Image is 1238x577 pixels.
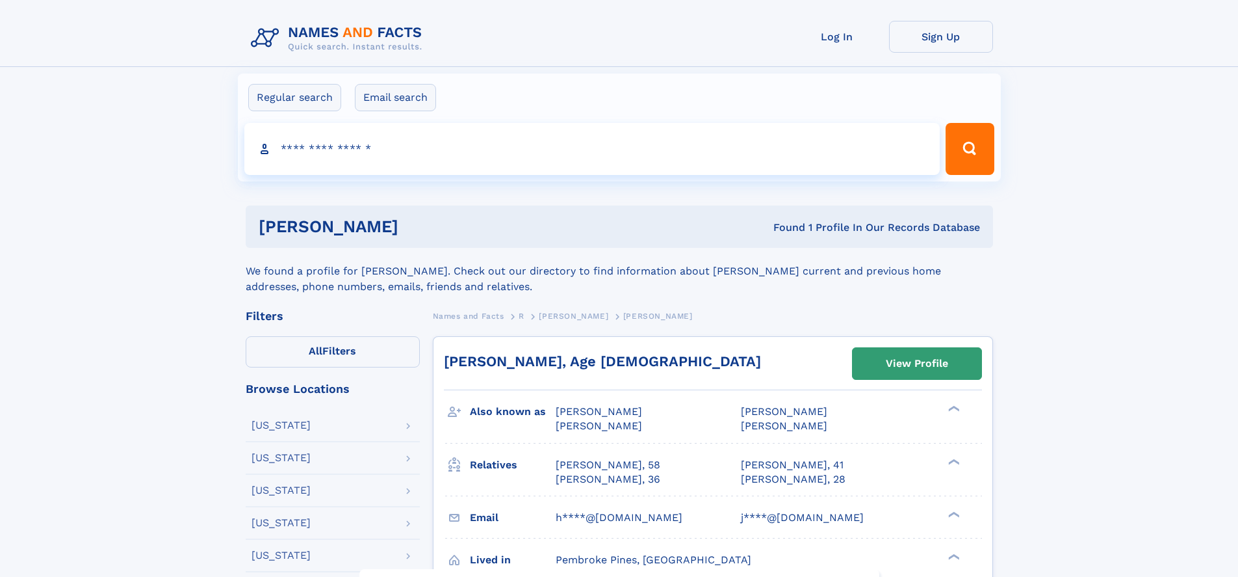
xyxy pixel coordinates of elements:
[586,221,980,235] div: Found 1 Profile In Our Records Database
[539,308,608,324] a: [PERSON_NAME]
[259,219,586,235] h1: [PERSON_NAME]
[246,336,420,368] label: Filters
[741,472,845,487] a: [PERSON_NAME], 28
[246,248,993,295] div: We found a profile for [PERSON_NAME]. Check out our directory to find information about [PERSON_N...
[623,312,693,321] span: [PERSON_NAME]
[741,405,827,418] span: [PERSON_NAME]
[519,312,524,321] span: R
[556,472,660,487] a: [PERSON_NAME], 36
[519,308,524,324] a: R
[470,454,556,476] h3: Relatives
[251,550,311,561] div: [US_STATE]
[248,84,341,111] label: Regular search
[246,21,433,56] img: Logo Names and Facts
[889,21,993,53] a: Sign Up
[251,485,311,496] div: [US_STATE]
[556,405,642,418] span: [PERSON_NAME]
[945,510,961,518] div: ❯
[741,420,827,432] span: [PERSON_NAME]
[470,549,556,571] h3: Lived in
[251,518,311,528] div: [US_STATE]
[251,420,311,431] div: [US_STATE]
[556,458,660,472] a: [PERSON_NAME], 58
[556,420,642,432] span: [PERSON_NAME]
[246,310,420,322] div: Filters
[741,458,844,472] a: [PERSON_NAME], 41
[244,123,940,175] input: search input
[853,348,981,379] a: View Profile
[246,383,420,395] div: Browse Locations
[309,345,322,357] span: All
[556,554,751,566] span: Pembroke Pines, [GEOGRAPHIC_DATA]
[945,552,961,561] div: ❯
[886,349,948,379] div: View Profile
[946,123,994,175] button: Search Button
[945,405,961,413] div: ❯
[444,353,761,369] a: [PERSON_NAME], Age [DEMOGRAPHIC_DATA]
[433,308,504,324] a: Names and Facts
[539,312,608,321] span: [PERSON_NAME]
[251,453,311,463] div: [US_STATE]
[355,84,436,111] label: Email search
[945,457,961,466] div: ❯
[470,401,556,423] h3: Also known as
[470,507,556,529] h3: Email
[785,21,889,53] a: Log In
